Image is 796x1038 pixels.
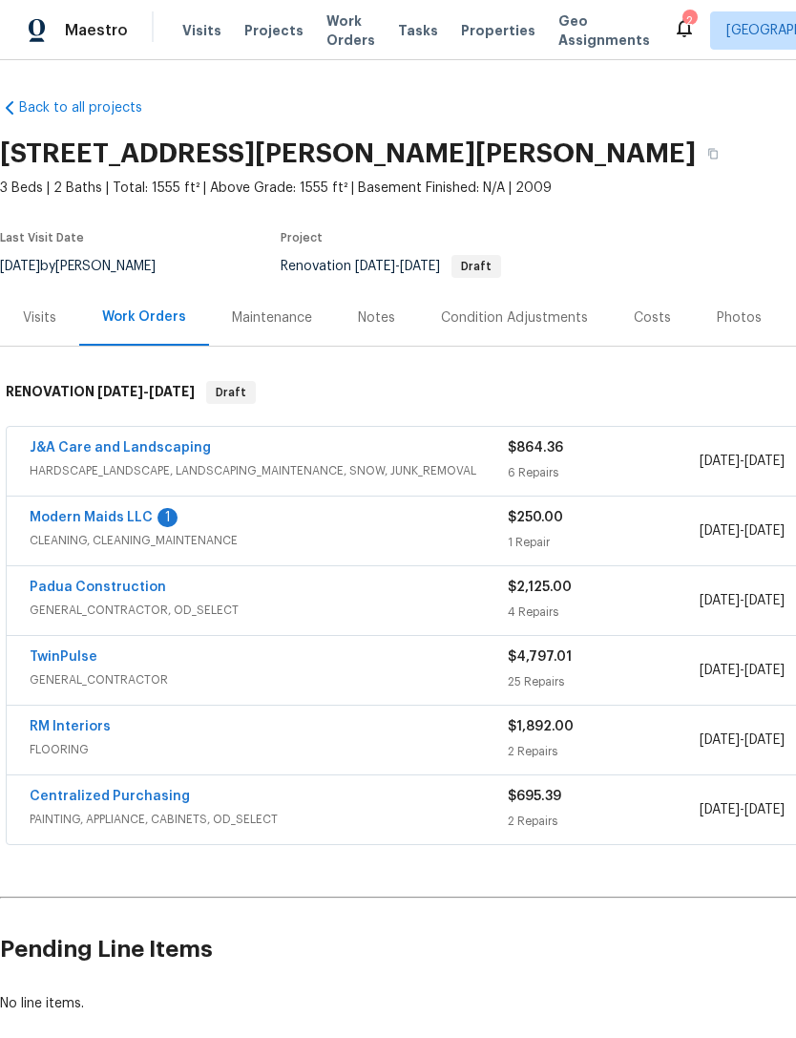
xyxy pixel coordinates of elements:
span: [DATE] [700,524,740,538]
div: 2 Repairs [508,742,699,761]
div: Photos [717,308,762,328]
span: [DATE] [355,260,395,273]
span: [DATE] [744,664,785,677]
span: - [97,385,195,398]
span: [DATE] [97,385,143,398]
span: Properties [461,21,535,40]
span: - [355,260,440,273]
span: Tasks [398,24,438,37]
a: RM Interiors [30,720,111,733]
div: 4 Repairs [508,603,699,622]
div: Notes [358,308,395,328]
div: Work Orders [102,307,186,327]
span: GENERAL_CONTRACTOR [30,670,508,689]
span: - [700,452,785,471]
span: Projects [244,21,304,40]
span: - [700,521,785,540]
span: $864.36 [508,441,563,455]
h6: RENOVATION [6,381,195,404]
span: [DATE] [744,594,785,607]
a: Padua Construction [30,581,166,594]
button: Copy Address [696,137,730,171]
span: [DATE] [149,385,195,398]
span: FLOORING [30,740,508,759]
span: [DATE] [400,260,440,273]
span: PAINTING, APPLIANCE, CABINETS, OD_SELECT [30,810,508,829]
span: $1,892.00 [508,720,574,733]
div: 1 [157,508,178,527]
span: $2,125.00 [508,581,572,594]
span: [DATE] [744,524,785,538]
div: Condition Adjustments [441,308,588,328]
span: CLEANING, CLEANING_MAINTENANCE [30,531,508,550]
div: Costs [634,308,671,328]
span: Visits [182,21,221,40]
a: TwinPulse [30,650,97,664]
div: 1 Repair [508,533,699,552]
span: [DATE] [744,733,785,747]
span: Geo Assignments [558,11,650,50]
div: 2 Repairs [508,812,699,831]
span: Renovation [281,260,501,273]
span: [DATE] [700,664,740,677]
div: 6 Repairs [508,463,699,482]
span: Project [281,232,323,244]
a: J&A Care and Landscaping [30,441,211,455]
span: [DATE] [700,803,740,816]
span: [DATE] [744,455,785,468]
span: - [700,661,785,680]
span: - [700,731,785,750]
span: $250.00 [508,511,563,524]
span: [DATE] [700,733,740,747]
span: $4,797.01 [508,650,572,664]
span: - [700,800,785,819]
span: Draft [453,261,499,272]
div: 2 [682,11,696,31]
span: Maestro [65,21,128,40]
span: Draft [208,383,254,402]
div: Maintenance [232,308,312,328]
span: [DATE] [744,803,785,816]
span: Work Orders [326,11,375,50]
span: [DATE] [700,455,740,468]
div: 25 Repairs [508,672,699,691]
span: GENERAL_CONTRACTOR, OD_SELECT [30,601,508,620]
span: - [700,591,785,610]
div: Visits [23,308,56,328]
span: [DATE] [700,594,740,607]
a: Centralized Purchasing [30,790,190,803]
span: $695.39 [508,790,561,803]
span: HARDSCAPE_LANDSCAPE, LANDSCAPING_MAINTENANCE, SNOW, JUNK_REMOVAL [30,461,508,480]
a: Modern Maids LLC [30,511,153,524]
